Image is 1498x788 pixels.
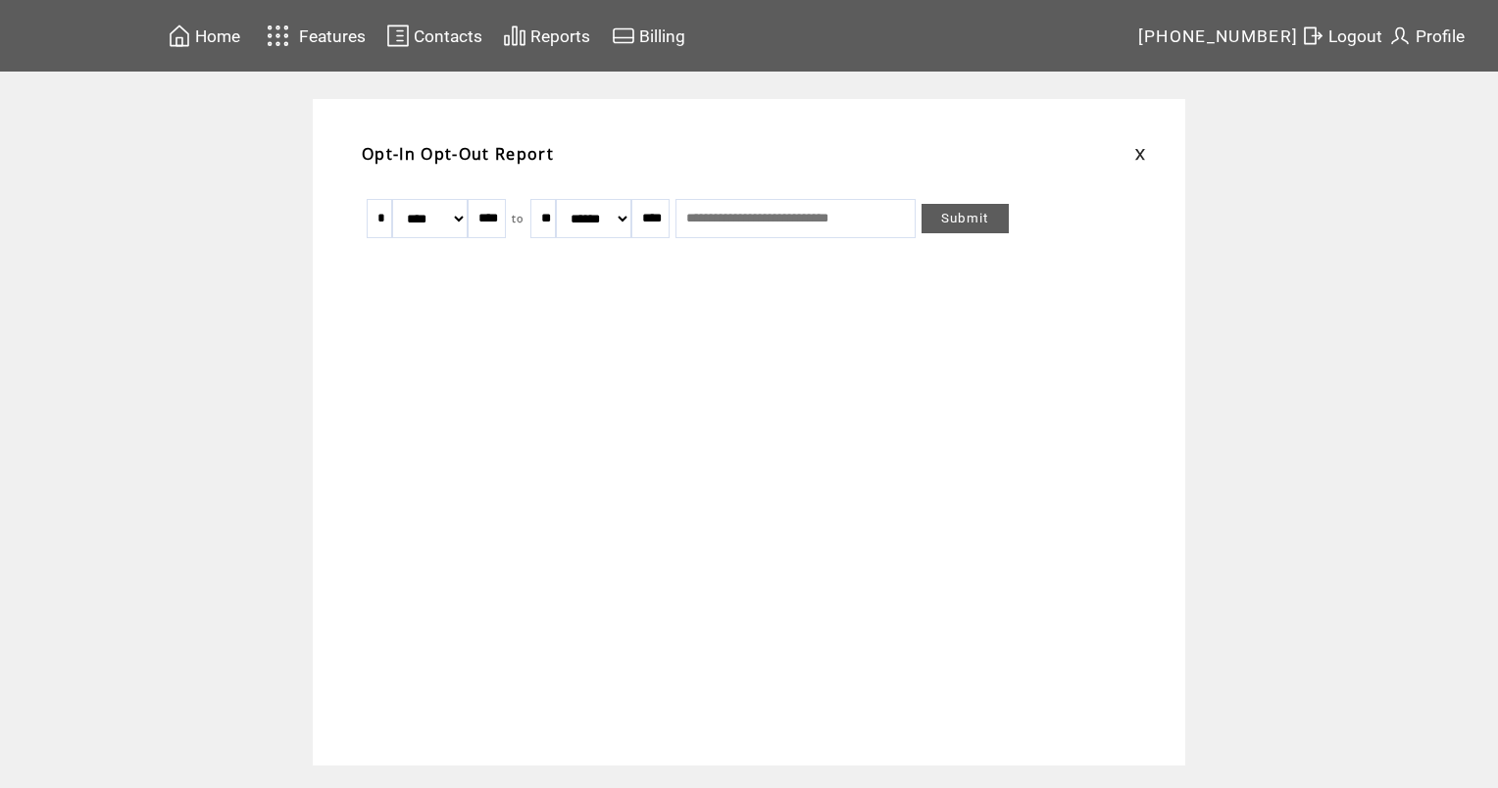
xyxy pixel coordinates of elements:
[1385,21,1468,51] a: Profile
[414,26,482,46] span: Contacts
[500,21,593,51] a: Reports
[1416,26,1465,46] span: Profile
[530,26,590,46] span: Reports
[362,143,554,165] span: Opt-In Opt-Out Report
[386,24,410,48] img: contacts.svg
[512,212,524,225] span: to
[1301,24,1324,48] img: exit.svg
[612,24,635,48] img: creidtcard.svg
[922,204,1009,233] a: Submit
[168,24,191,48] img: home.svg
[503,24,526,48] img: chart.svg
[1298,21,1385,51] a: Logout
[609,21,688,51] a: Billing
[261,20,295,52] img: features.svg
[258,17,369,55] a: Features
[383,21,485,51] a: Contacts
[1328,26,1382,46] span: Logout
[1388,24,1412,48] img: profile.svg
[195,26,240,46] span: Home
[639,26,685,46] span: Billing
[299,26,366,46] span: Features
[1138,26,1299,46] span: [PHONE_NUMBER]
[165,21,243,51] a: Home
